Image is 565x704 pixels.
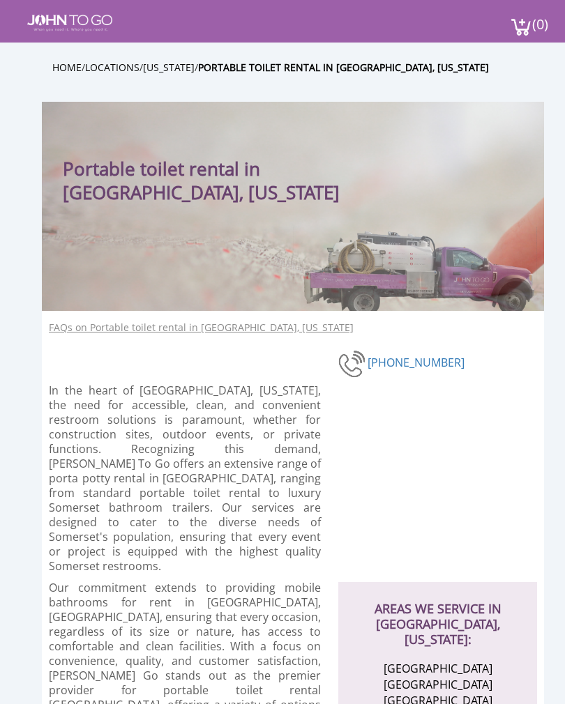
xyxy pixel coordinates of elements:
[532,3,548,33] span: (0)
[63,130,348,204] h1: Portable toilet rental in [GEOGRAPHIC_DATA], [US_STATE]
[511,17,532,36] img: cart a
[49,321,354,335] a: FAQs on Portable toilet rental in [GEOGRAPHIC_DATA], [US_STATE]
[338,349,368,379] img: phone-number
[52,61,82,74] a: Home
[49,383,321,574] p: In the heart of [GEOGRAPHIC_DATA], [US_STATE], the need for accessible, clean, and convenient res...
[293,227,537,311] img: Truck
[370,661,506,677] li: [GEOGRAPHIC_DATA]
[198,61,489,74] a: Portable toilet rental in [GEOGRAPHIC_DATA], [US_STATE]
[509,648,565,704] button: Live Chat
[27,15,112,31] img: JOHN to go
[85,61,140,74] a: Locations
[143,61,195,74] a: [US_STATE]
[370,677,506,693] li: [GEOGRAPHIC_DATA]
[52,59,555,75] ul: / / /
[368,355,465,370] a: [PHONE_NUMBER]
[352,582,523,647] h2: AREAS WE SERVICE IN [GEOGRAPHIC_DATA], [US_STATE]:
